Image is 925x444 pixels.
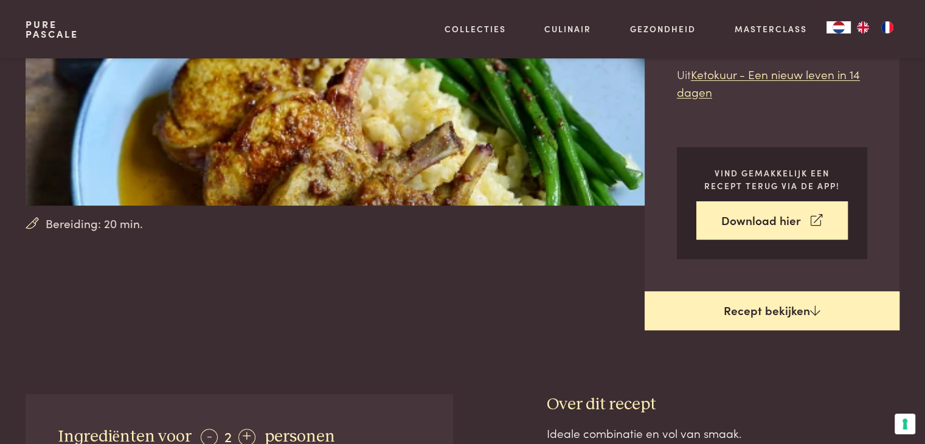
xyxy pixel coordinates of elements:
a: NL [826,21,851,33]
a: EN [851,21,875,33]
a: FR [875,21,899,33]
a: Masterclass [735,23,807,35]
p: Vind gemakkelijk een recept terug via de app! [696,167,848,192]
aside: Language selected: Nederlands [826,21,899,33]
ul: Language list [851,21,899,33]
span: Bereiding: 20 min. [46,215,143,232]
a: Ketokuur - Een nieuw leven in 14 dagen [677,66,860,100]
a: Recept bekijken [645,291,899,330]
a: Culinair [544,23,591,35]
h3: Over dit recept [547,394,899,415]
div: Language [826,21,851,33]
button: Uw voorkeuren voor toestemming voor trackingtechnologieën [895,414,915,434]
a: PurePascale [26,19,78,39]
a: Download hier [696,201,848,240]
a: Collecties [445,23,506,35]
p: Uit [677,66,867,100]
div: Ideale combinatie en vol van smaak. [547,425,899,442]
a: Gezondheid [630,23,696,35]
